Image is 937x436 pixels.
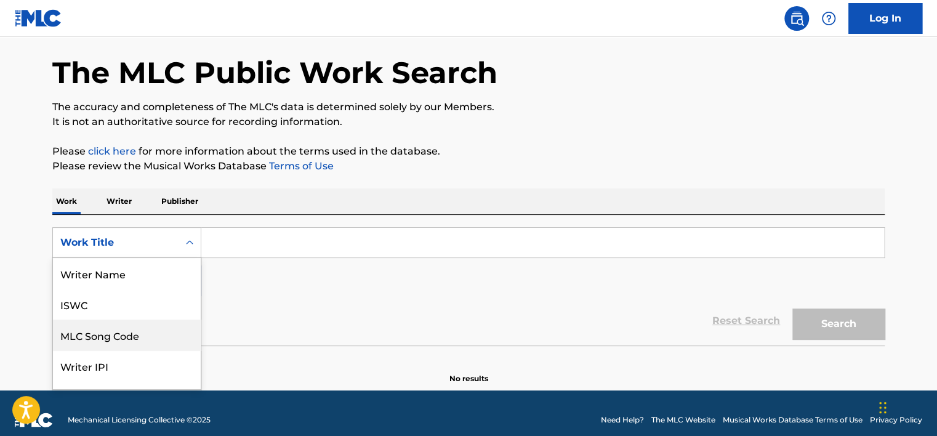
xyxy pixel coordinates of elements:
p: Work [52,188,81,214]
a: click here [88,145,136,157]
div: Writer IPI [53,350,201,381]
div: টেনে আনুন [879,389,887,426]
div: Work Title [60,235,171,250]
p: Please for more information about the terms used in the database. [52,144,885,159]
a: Privacy Policy [870,414,922,426]
a: The MLC Website [651,414,715,426]
img: logo [15,413,53,427]
h1: The MLC Public Work Search [52,54,497,91]
div: চ্যাট উইজেট [875,377,937,436]
div: MLC Song Code [53,320,201,350]
div: ISWC [53,289,201,320]
div: Publisher Name [53,381,201,412]
img: help [821,11,836,26]
a: Terms of Use [267,160,334,172]
div: Writer Name [53,258,201,289]
a: Need Help? [601,414,644,426]
a: Log In [848,3,922,34]
iframe: Chat Widget [875,377,937,436]
span: Mechanical Licensing Collective © 2025 [68,414,211,426]
img: MLC Logo [15,9,62,27]
p: Writer [103,188,135,214]
img: search [789,11,804,26]
p: The accuracy and completeness of The MLC's data is determined solely by our Members. [52,100,885,115]
p: Publisher [158,188,202,214]
form: Search Form [52,227,885,345]
a: Public Search [784,6,809,31]
a: Musical Works Database Terms of Use [723,414,863,426]
p: No results [449,358,488,384]
p: Please review the Musical Works Database [52,159,885,174]
div: Help [816,6,841,31]
p: It is not an authoritative source for recording information. [52,115,885,129]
